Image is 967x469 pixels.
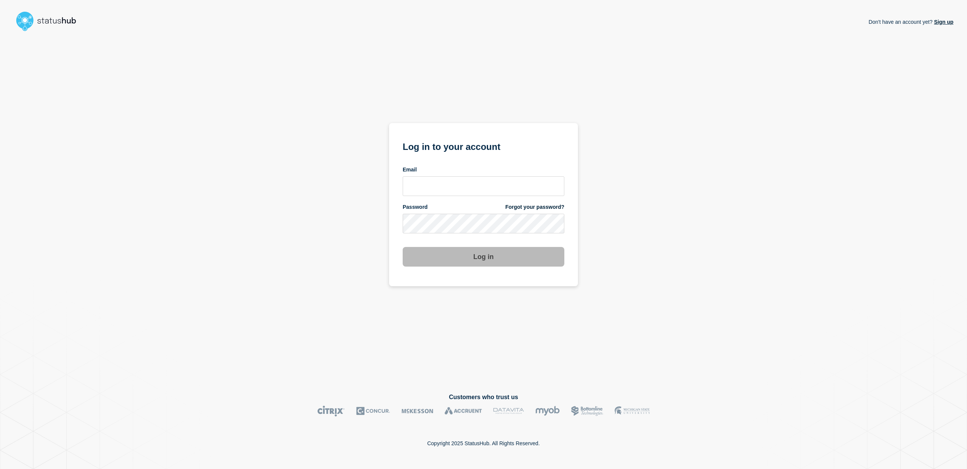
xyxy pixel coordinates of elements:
[933,19,953,25] a: Sign up
[571,406,603,417] img: Bottomline logo
[403,176,564,196] input: email input
[445,406,482,417] img: Accruent logo
[402,406,433,417] img: McKesson logo
[868,13,953,31] p: Don't have an account yet?
[14,9,85,33] img: StatusHub logo
[14,394,953,401] h2: Customers who trust us
[493,406,524,417] img: DataVita logo
[427,440,540,446] p: Copyright 2025 StatusHub. All Rights Reserved.
[535,406,560,417] img: myob logo
[403,204,428,211] span: Password
[403,139,564,153] h1: Log in to your account
[317,406,345,417] img: Citrix logo
[615,406,650,417] img: MSU logo
[403,166,417,173] span: Email
[356,406,390,417] img: Concur logo
[403,247,564,267] button: Log in
[403,214,564,233] input: password input
[505,204,564,211] a: Forgot your password?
